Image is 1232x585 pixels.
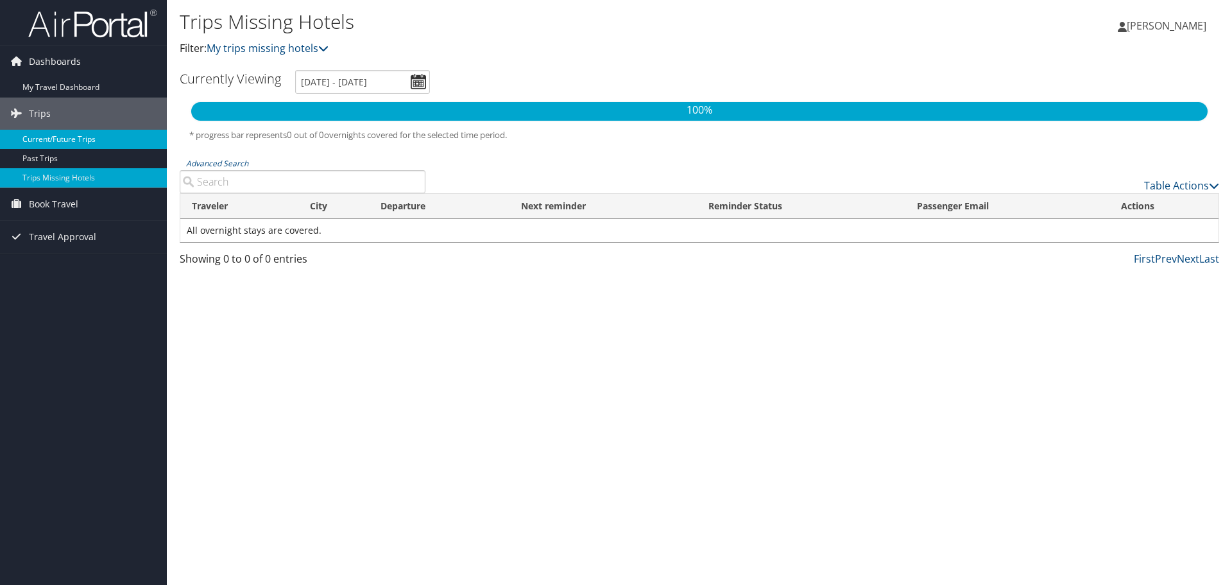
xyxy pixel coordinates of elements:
[189,129,1210,141] h5: * progress bar represents overnights covered for the selected time period.
[1127,19,1206,33] span: [PERSON_NAME]
[180,251,425,273] div: Showing 0 to 0 of 0 entries
[1134,252,1155,266] a: First
[180,170,425,193] input: Advanced Search
[28,8,157,39] img: airportal-logo.png
[295,70,430,94] input: [DATE] - [DATE]
[287,129,324,141] span: 0 out of 0
[509,194,697,219] th: Next reminder
[1144,179,1219,193] a: Table Actions
[1118,6,1219,45] a: [PERSON_NAME]
[1155,252,1177,266] a: Prev
[180,219,1219,242] td: All overnight stays are covered.
[29,46,81,78] span: Dashboards
[905,194,1109,219] th: Passenger Email: activate to sort column ascending
[207,41,329,55] a: My trips missing hotels
[191,102,1208,119] p: 100%
[1177,252,1199,266] a: Next
[29,221,96,253] span: Travel Approval
[180,194,298,219] th: Traveler: activate to sort column ascending
[186,158,248,169] a: Advanced Search
[697,194,905,219] th: Reminder Status
[29,188,78,220] span: Book Travel
[1109,194,1219,219] th: Actions
[298,194,369,219] th: City: activate to sort column ascending
[29,98,51,130] span: Trips
[180,8,873,35] h1: Trips Missing Hotels
[1199,252,1219,266] a: Last
[180,70,281,87] h3: Currently Viewing
[369,194,509,219] th: Departure: activate to sort column descending
[180,40,873,57] p: Filter:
